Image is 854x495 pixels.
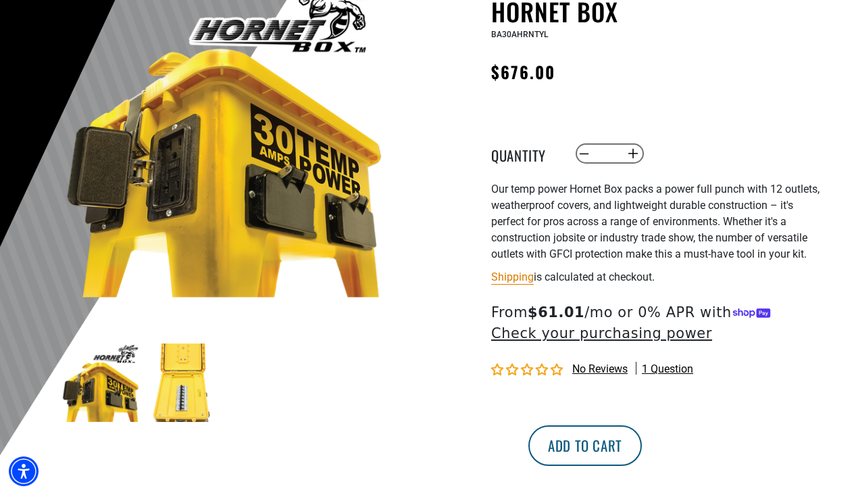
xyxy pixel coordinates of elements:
span: 0.00 stars [491,364,566,377]
div: is calculated at checkout. [491,268,822,286]
label: Quantity [491,145,559,162]
span: BA30AHRNTYL [491,30,548,39]
span: Our temp power Hornet Box packs a power full punch with 12 outlets, weatherproof covers, and ligh... [491,183,820,260]
button: Add to cart [528,425,642,466]
span: 1 question [642,362,693,377]
div: Accessibility Menu [9,456,39,486]
span: No reviews [572,362,628,375]
span: $676.00 [491,60,556,84]
a: Shipping [491,270,534,283]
